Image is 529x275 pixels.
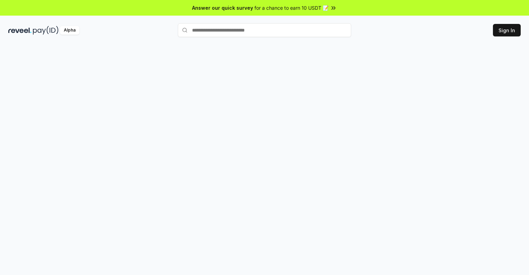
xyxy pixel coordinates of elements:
[493,24,521,36] button: Sign In
[192,4,253,11] span: Answer our quick survey
[254,4,329,11] span: for a chance to earn 10 USDT 📝
[8,26,32,35] img: reveel_dark
[33,26,59,35] img: pay_id
[60,26,79,35] div: Alpha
